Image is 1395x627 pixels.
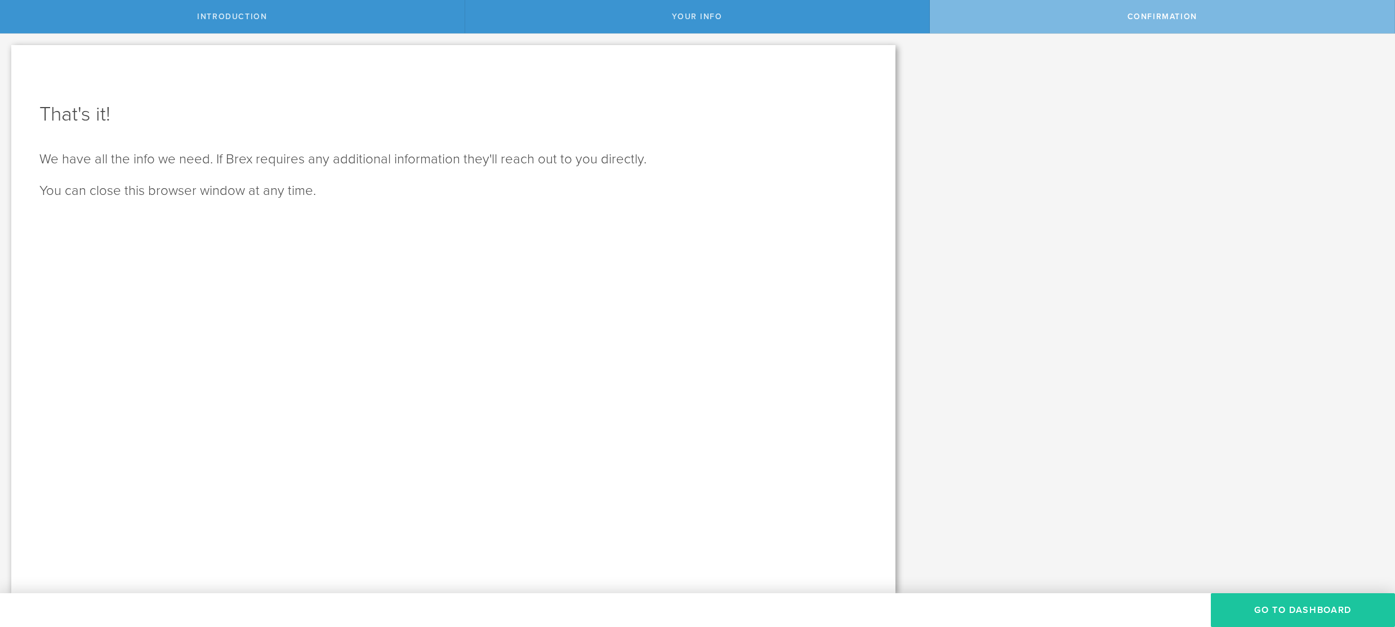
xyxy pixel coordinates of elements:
[197,12,267,21] span: Introduction
[39,150,867,168] p: We have all the info we need. If Brex requires any additional information they'll reach out to yo...
[1127,12,1197,21] span: Confirmation
[1211,593,1395,627] button: Go to Dashboard
[39,101,867,128] h1: That's it!
[39,182,867,200] p: You can close this browser window at any time.
[672,12,722,21] span: Your Info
